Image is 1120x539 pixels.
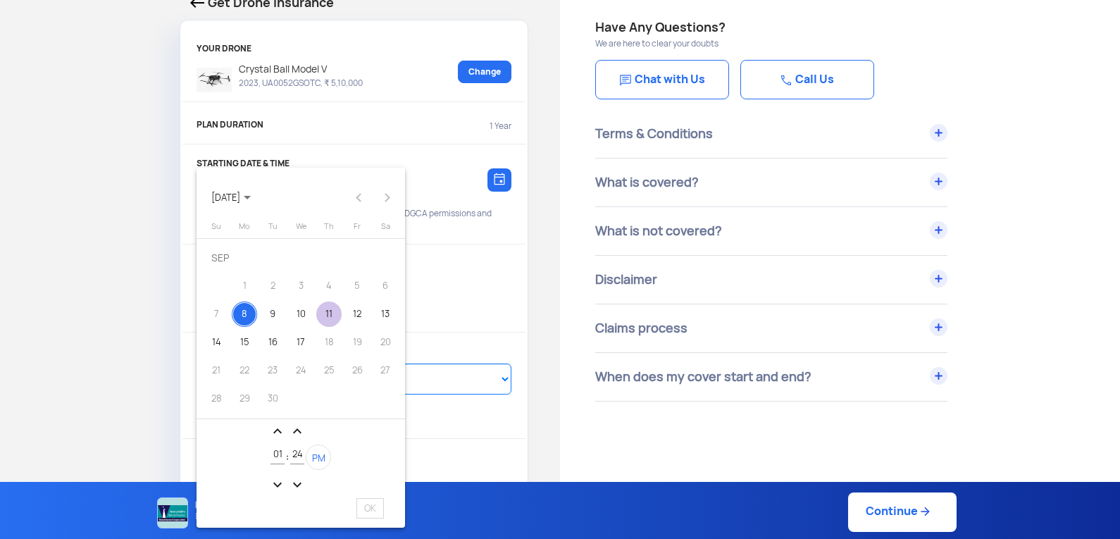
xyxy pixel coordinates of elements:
div: 20 [373,330,398,355]
div: 19 [344,330,370,355]
div: 15 [232,330,257,355]
mat-icon: expand_more [269,476,286,493]
td: 21 September 2025 [202,357,230,385]
div: 24 [288,358,313,383]
td: : [286,439,289,476]
th: Saturday [371,221,399,238]
div: 10 [288,302,313,327]
div: 23 [260,358,285,383]
button: expand_more icon [269,476,286,492]
button: PM [306,445,331,470]
td: 15 September 2025 [230,328,259,357]
td: 28 September 2025 [202,385,230,413]
td: 3 September 2025 [287,272,315,300]
button: OK [346,496,394,521]
td: SEP [202,244,399,272]
div: 29 [232,386,257,411]
div: 22 [232,358,257,383]
div: 1 [232,273,257,299]
td: 24 September 2025 [287,357,315,385]
div: 2 [260,273,285,299]
td: 20 September 2025 [371,328,399,357]
th: Friday [343,221,371,238]
mat-icon: expand_more [289,476,306,493]
div: 14 [204,330,229,355]
div: 8 [232,302,257,327]
td: 4 September 2025 [315,272,343,300]
div: 26 [344,358,370,383]
div: 28 [204,386,229,411]
span: [DATE] [211,192,251,204]
div: 13 [373,302,398,327]
div: 18 [316,330,342,355]
td: 14 September 2025 [202,328,230,357]
td: 22 September 2025 [230,357,259,385]
button: expand_more icon [289,476,306,492]
th: Monday [230,221,259,238]
td: 30 September 2025 [259,385,287,413]
span: OK [356,498,384,519]
td: 1 September 2025 [230,272,259,300]
button: Previous month [345,183,373,211]
th: Sunday [202,221,230,238]
td: 7 September 2025 [202,300,230,328]
td: 6 September 2025 [371,272,399,300]
button: expand_less icon [289,422,306,439]
td: 2 September 2025 [259,272,287,300]
div: 11 [316,302,342,327]
mat-icon: expand_less [269,423,286,440]
th: Wednesday [287,221,315,238]
td: 27 September 2025 [371,357,399,385]
td: 26 September 2025 [343,357,371,385]
div: 6 [373,273,398,299]
th: Tuesday [259,221,287,238]
td: 8 September 2025 [230,300,259,328]
td: 16 September 2025 [259,328,287,357]
div: 9 [260,302,285,327]
td: 23 September 2025 [259,357,287,385]
mat-icon: expand_less [289,423,306,440]
div: 16 [260,330,285,355]
th: Thursday [315,221,343,238]
td: 29 September 2025 [230,385,259,413]
td: 5 September 2025 [343,272,371,300]
button: Next month [373,183,402,211]
div: 17 [288,330,313,355]
td: 12 September 2025 [343,300,371,328]
div: 12 [344,302,370,327]
div: 3 [288,273,313,299]
td: 13 September 2025 [371,300,399,328]
td: 11 September 2025 [315,300,343,328]
td: 9 September 2025 [259,300,287,328]
div: 21 [204,358,229,383]
td: 25 September 2025 [315,357,343,385]
td: 10 September 2025 [287,300,315,328]
td: 17 September 2025 [287,328,315,357]
div: 27 [373,358,398,383]
td: 19 September 2025 [343,328,371,357]
div: 30 [260,386,285,411]
div: 7 [204,302,229,327]
div: 4 [316,273,342,299]
td: 18 September 2025 [315,328,343,357]
div: 25 [316,358,342,383]
span: PM [312,452,325,464]
button: expand_less icon [269,422,286,439]
button: Choose month and year [200,183,262,211]
div: 5 [344,273,370,299]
